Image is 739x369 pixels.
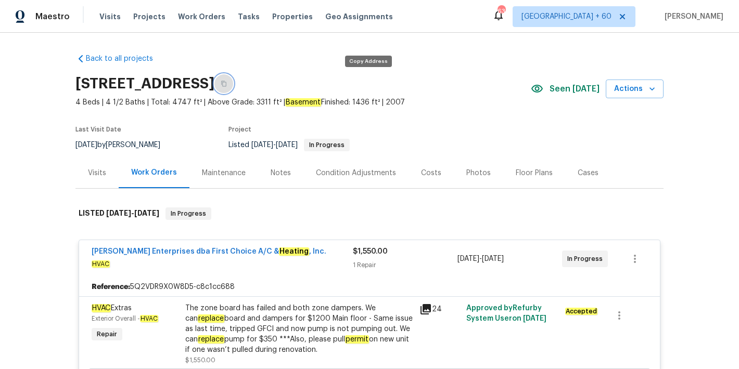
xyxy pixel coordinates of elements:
div: 5Q2VDR9X0W8D5-c8c1cc688 [79,278,660,296]
em: HVAC [92,260,110,268]
span: [DATE] [106,209,131,217]
div: Costs [421,168,441,178]
span: Listed [228,141,350,149]
div: Visits [88,168,106,178]
span: - [457,254,504,264]
span: Repair [93,329,121,339]
span: [GEOGRAPHIC_DATA] + 60 [521,11,611,22]
em: HVAC [140,315,158,322]
span: Geo Assignments [325,11,393,22]
span: Work Orders [178,11,225,22]
em: HVAC [92,304,111,312]
span: In Progress [305,142,349,148]
span: $1,550.00 [353,248,388,255]
em: replace [198,335,224,344]
span: In Progress [167,208,210,219]
span: Extras [92,304,132,312]
span: In Progress [567,254,607,264]
div: 1 Repair [353,260,457,270]
span: [DATE] [523,315,546,322]
span: Maestro [35,11,70,22]
span: Properties [272,11,313,22]
span: Last Visit Date [75,126,121,133]
span: Project [228,126,251,133]
div: Notes [271,168,291,178]
span: Approved by Refurby System User on [466,305,546,322]
div: Cases [578,168,598,178]
span: - [251,141,298,149]
span: Tasks [238,13,260,20]
div: by [PERSON_NAME] [75,139,173,151]
a: [PERSON_NAME] Enterprises dba First Choice A/C &Heating, Inc. [92,247,326,256]
span: $1,550.00 [185,357,215,363]
span: Exterior Overall - [92,315,158,322]
button: Actions [606,80,664,99]
div: 24 [419,303,460,315]
span: 4 Beds | 4 1/2 Baths | Total: 4747 ft² | Above Grade: 3311 ft² | Finished: 1436 ft² | 2007 [75,97,531,108]
span: Projects [133,11,165,22]
div: LISTED [DATE]-[DATE]In Progress [75,197,664,230]
span: Seen [DATE] [550,84,600,94]
span: [DATE] [276,141,298,149]
span: [DATE] [75,141,97,149]
span: - [106,209,159,217]
span: [PERSON_NAME] [660,11,723,22]
em: replace [198,314,224,323]
span: Visits [99,11,121,22]
div: Work Orders [131,167,177,178]
b: Reference: [92,282,130,292]
div: Maintenance [202,168,246,178]
a: Back to all projects [75,54,175,64]
em: Basement [285,98,321,107]
span: [DATE] [482,255,504,262]
span: [DATE] [251,141,273,149]
h6: LISTED [79,207,159,220]
em: permit [345,335,369,344]
em: Accepted [565,308,597,315]
div: Floor Plans [516,168,553,178]
div: Condition Adjustments [316,168,396,178]
span: [DATE] [457,255,479,262]
em: Heating [279,247,309,256]
span: [DATE] [134,209,159,217]
div: The zone board has failed and both zone dampers. We can board and dampers for $1200 Main floor - ... [185,303,413,355]
div: 631 [498,6,505,17]
span: Actions [614,83,655,96]
h2: [STREET_ADDRESS] [75,78,214,89]
div: Photos [466,168,491,178]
